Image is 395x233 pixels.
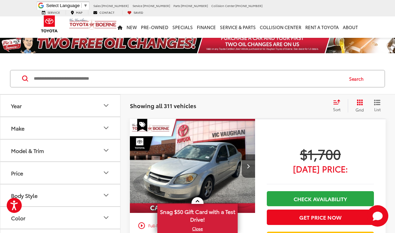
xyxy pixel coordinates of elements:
[235,3,262,8] span: [PHONE_NUMBER]
[0,140,121,161] button: Model & TrimModel & Trim
[125,16,139,38] a: New
[267,210,374,225] button: Get Price Now
[48,10,60,14] span: Service
[37,10,65,15] a: Service
[66,10,87,15] a: Map
[81,3,82,8] span: ​
[258,16,303,38] a: Collision Center
[369,99,386,112] button: List View
[143,3,170,8] span: [PHONE_NUMBER]
[267,165,374,172] span: [DATE] Price:
[374,106,381,112] span: List
[130,101,196,109] span: Showing all 311 vehicles
[11,125,24,131] div: Make
[102,169,110,177] div: Price
[211,3,235,8] span: Collision Center
[46,3,80,8] span: Select Language
[367,205,388,227] svg: Start Chat
[122,10,148,15] a: My Saved Vehicles
[330,99,348,112] button: Select sort value
[0,95,121,116] button: YearYear
[218,16,258,38] a: Service & Parts: Opens in a new tab
[130,119,256,213] a: 2009 Chevrolet Cobalt LS2009 Chevrolet Cobalt LS2009 Chevrolet Cobalt LS2009 Chevrolet Cobalt LS
[173,3,180,8] span: Parts
[303,16,341,38] a: Rent a Toyota
[102,146,110,154] div: Model & Trim
[158,205,237,225] span: Snag $50 Gift Card with a Test Drive!
[133,3,142,8] span: Service
[195,16,218,38] a: Finance
[93,3,101,8] span: Sales
[37,13,62,35] img: Toyota
[130,119,256,214] img: 2009 Chevrolet Cobalt LS
[83,3,88,8] span: ▼
[267,191,374,206] a: Check Availability
[102,101,110,109] div: Year
[11,102,22,109] div: Year
[242,154,255,178] button: Next image
[267,145,374,162] span: $1,700
[139,16,170,38] a: Pre-Owned
[11,215,25,221] div: Color
[0,207,121,229] button: ColorColor
[0,162,121,184] button: PricePrice
[33,71,343,87] input: Search by Make, Model, or Keyword
[343,70,373,87] button: Search
[11,192,37,199] div: Body Style
[101,3,129,8] span: [PHONE_NUMBER]
[102,214,110,222] div: Color
[46,3,88,8] a: Select Language​
[11,147,44,154] div: Model & Trim
[130,119,256,213] div: 2009 Chevrolet Cobalt LS 0
[181,3,208,8] span: [PHONE_NUMBER]
[11,170,23,176] div: Price
[348,99,369,112] button: Grid View
[76,10,82,14] span: Map
[115,16,125,38] a: Home
[333,106,340,112] span: Sort
[170,16,195,38] a: Specials
[367,205,388,227] button: Toggle Chat Window
[69,18,117,30] img: Vic Vaughan Toyota of Boerne
[137,119,147,132] span: Special
[134,10,143,14] span: Saved
[0,184,121,206] button: Body StyleBody Style
[102,124,110,132] div: Make
[99,10,114,14] span: Contact
[355,107,364,112] span: Grid
[341,16,360,38] a: About
[102,191,110,199] div: Body Style
[88,10,120,15] a: Contact
[0,117,121,139] button: MakeMake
